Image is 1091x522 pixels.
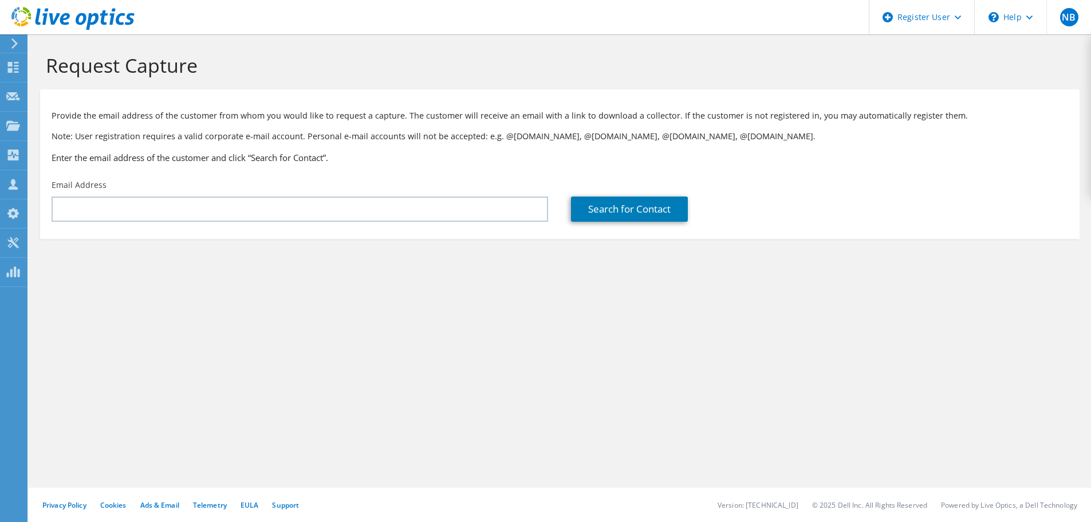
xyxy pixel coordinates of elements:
[193,500,227,510] a: Telemetry
[46,53,1068,77] h1: Request Capture
[241,500,258,510] a: EULA
[571,197,688,222] a: Search for Contact
[812,500,927,510] li: © 2025 Dell Inc. All Rights Reserved
[42,500,86,510] a: Privacy Policy
[52,130,1068,143] p: Note: User registration requires a valid corporate e-mail account. Personal e-mail accounts will ...
[1060,8,1078,26] span: NB
[272,500,299,510] a: Support
[100,500,127,510] a: Cookies
[52,109,1068,122] p: Provide the email address of the customer from whom you would like to request a capture. The cust...
[718,500,798,510] li: Version: [TECHNICAL_ID]
[941,500,1077,510] li: Powered by Live Optics, a Dell Technology
[52,151,1068,164] h3: Enter the email address of the customer and click “Search for Contact”.
[988,12,999,22] svg: \n
[140,500,179,510] a: Ads & Email
[52,179,107,191] label: Email Address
